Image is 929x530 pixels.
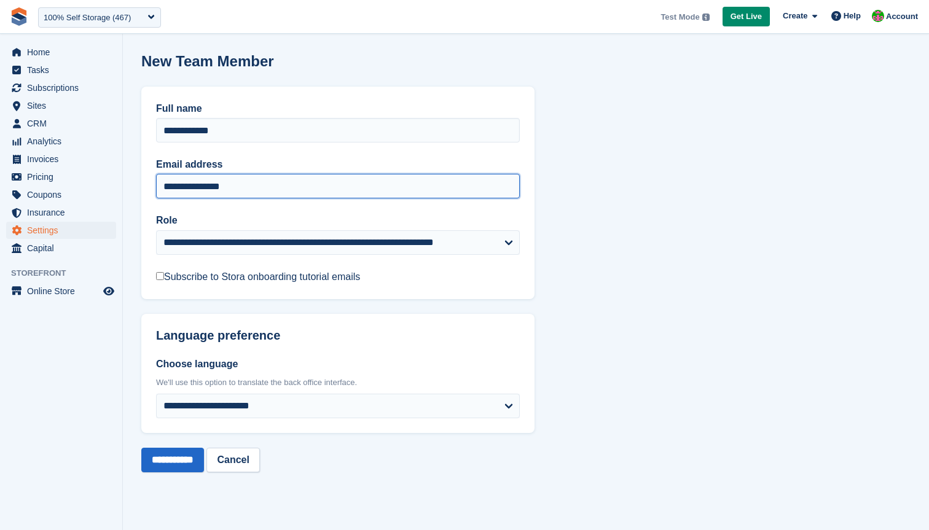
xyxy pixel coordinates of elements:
h1: New Team Member [141,53,274,69]
a: menu [6,133,116,150]
a: menu [6,222,116,239]
a: menu [6,168,116,185]
span: Invoices [27,150,101,168]
div: 100% Self Storage (467) [44,12,131,24]
span: Subscriptions [27,79,101,96]
span: Get Live [731,10,762,23]
span: Account [886,10,918,23]
a: Get Live [723,7,770,27]
a: menu [6,97,116,114]
h2: Language preference [156,329,520,343]
label: Choose language [156,357,520,372]
span: Capital [27,240,101,257]
a: menu [6,204,116,221]
span: Analytics [27,133,101,150]
a: menu [6,79,116,96]
a: menu [6,150,116,168]
span: Storefront [11,267,122,279]
span: Sites [27,97,101,114]
img: Will McNeilly [872,10,884,22]
span: Home [27,44,101,61]
span: Online Store [27,283,101,300]
a: menu [6,186,116,203]
a: menu [6,240,116,257]
label: Subscribe to Stora onboarding tutorial emails [156,271,360,283]
input: Subscribe to Stora onboarding tutorial emails [156,272,164,280]
span: Coupons [27,186,101,203]
span: Tasks [27,61,101,79]
img: icon-info-grey-7440780725fd019a000dd9b08b2336e03edf1995a4989e88bcd33f0948082b44.svg [702,14,710,21]
span: Settings [27,222,101,239]
span: Create [783,10,807,22]
span: Help [844,10,861,22]
span: CRM [27,115,101,132]
span: Pricing [27,168,101,185]
a: menu [6,61,116,79]
label: Email address [156,157,520,172]
a: menu [6,115,116,132]
label: Full name [156,101,520,116]
img: stora-icon-8386f47178a22dfd0bd8f6a31ec36ba5ce8667c1dd55bd0f319d3a0aa187defe.svg [10,7,28,26]
a: menu [6,44,116,61]
span: Insurance [27,204,101,221]
a: menu [6,283,116,300]
span: Test Mode [660,11,699,23]
a: Cancel [206,448,259,472]
a: Preview store [101,284,116,298]
div: We'll use this option to translate the back office interface. [156,376,520,389]
label: Role [156,213,520,228]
